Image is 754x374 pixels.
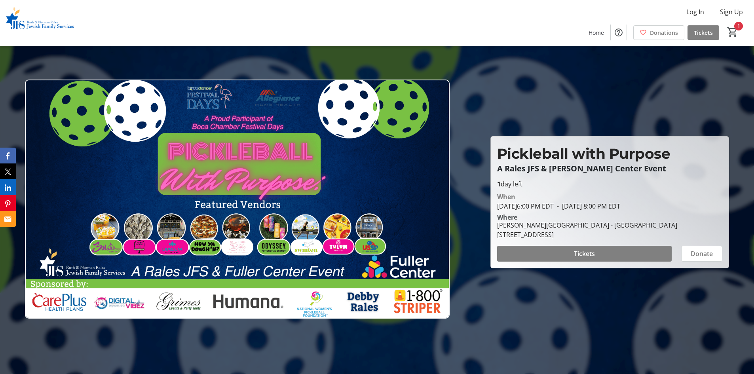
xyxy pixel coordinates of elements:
span: [DATE] 6:00 PM EDT [497,202,554,211]
span: Donate [691,249,713,258]
span: Tickets [574,249,595,258]
button: Help [611,25,627,40]
button: Tickets [497,246,672,262]
div: Where [497,214,517,220]
span: 1 [497,180,501,188]
div: [PERSON_NAME][GEOGRAPHIC_DATA] - [GEOGRAPHIC_DATA] [497,220,677,230]
img: Ruth & Norman Rales Jewish Family Services's Logo [5,3,75,43]
span: - [554,202,562,211]
span: Donations [650,28,678,37]
button: Log In [680,6,710,18]
a: Tickets [688,25,719,40]
p: A Rales JFS & [PERSON_NAME] Center Event [497,164,722,173]
span: Log In [686,7,704,17]
button: Sign Up [714,6,749,18]
a: Home [582,25,610,40]
span: Home [589,28,604,37]
span: Pickleball with Purpose [497,145,670,162]
button: Cart [726,25,740,39]
span: [DATE] 8:00 PM EDT [554,202,620,211]
p: day left [497,179,722,189]
a: Donations [633,25,684,40]
span: Tickets [694,28,713,37]
span: Sign Up [720,7,743,17]
div: [STREET_ADDRESS] [497,230,677,239]
div: When [497,192,515,201]
img: Campaign CTA Media Photo [25,80,450,319]
button: Donate [681,246,722,262]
